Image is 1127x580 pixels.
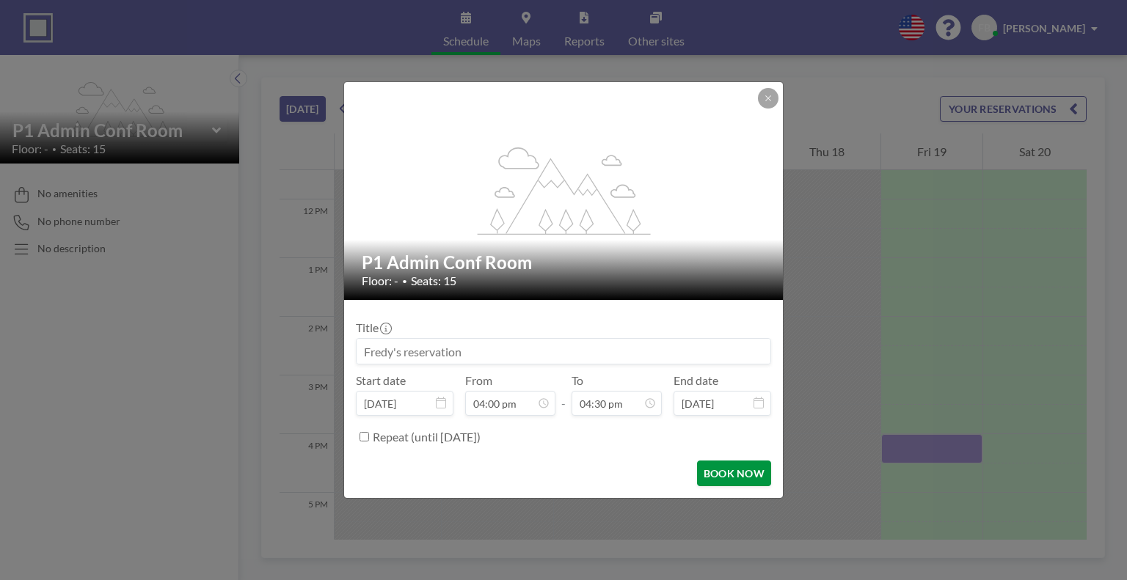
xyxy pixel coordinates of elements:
[362,274,398,288] span: Floor: -
[478,146,651,234] g: flex-grow: 1.2;
[362,252,767,274] h2: P1 Admin Conf Room
[373,430,481,444] label: Repeat (until [DATE])
[356,373,406,388] label: Start date
[561,378,566,411] span: -
[697,460,771,486] button: BOOK NOW
[674,373,718,388] label: End date
[356,320,390,335] label: Title
[402,276,407,287] span: •
[572,373,583,388] label: To
[411,274,456,288] span: Seats: 15
[465,373,492,388] label: From
[357,339,770,364] input: Fredy's reservation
